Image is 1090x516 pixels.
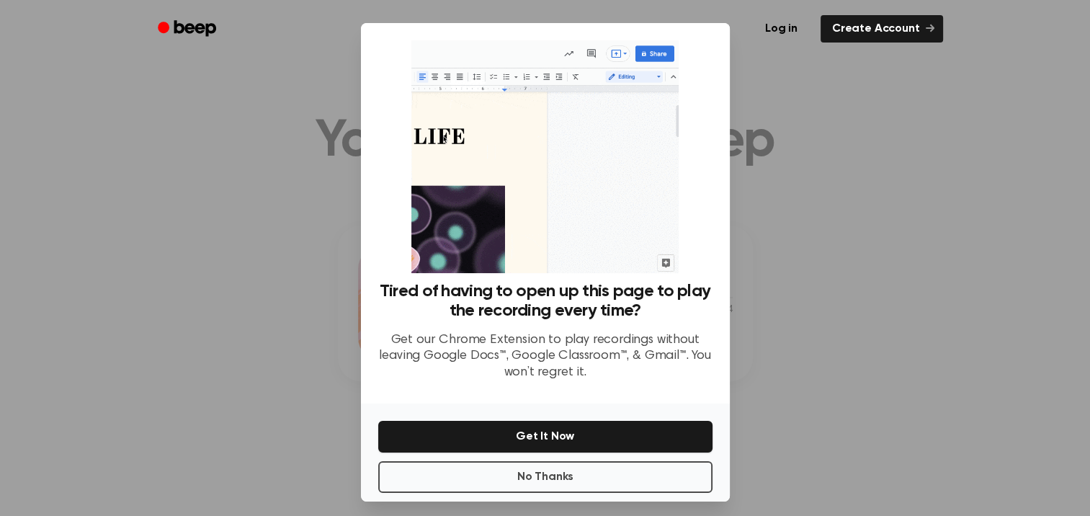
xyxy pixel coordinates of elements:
[378,421,712,453] button: Get It Now
[378,282,712,321] h3: Tired of having to open up this page to play the recording every time?
[378,461,712,493] button: No Thanks
[821,15,943,43] a: Create Account
[411,40,679,273] img: Beep extension in action
[148,15,229,43] a: Beep
[751,12,812,45] a: Log in
[378,332,712,381] p: Get our Chrome Extension to play recordings without leaving Google Docs™, Google Classroom™, & Gm...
